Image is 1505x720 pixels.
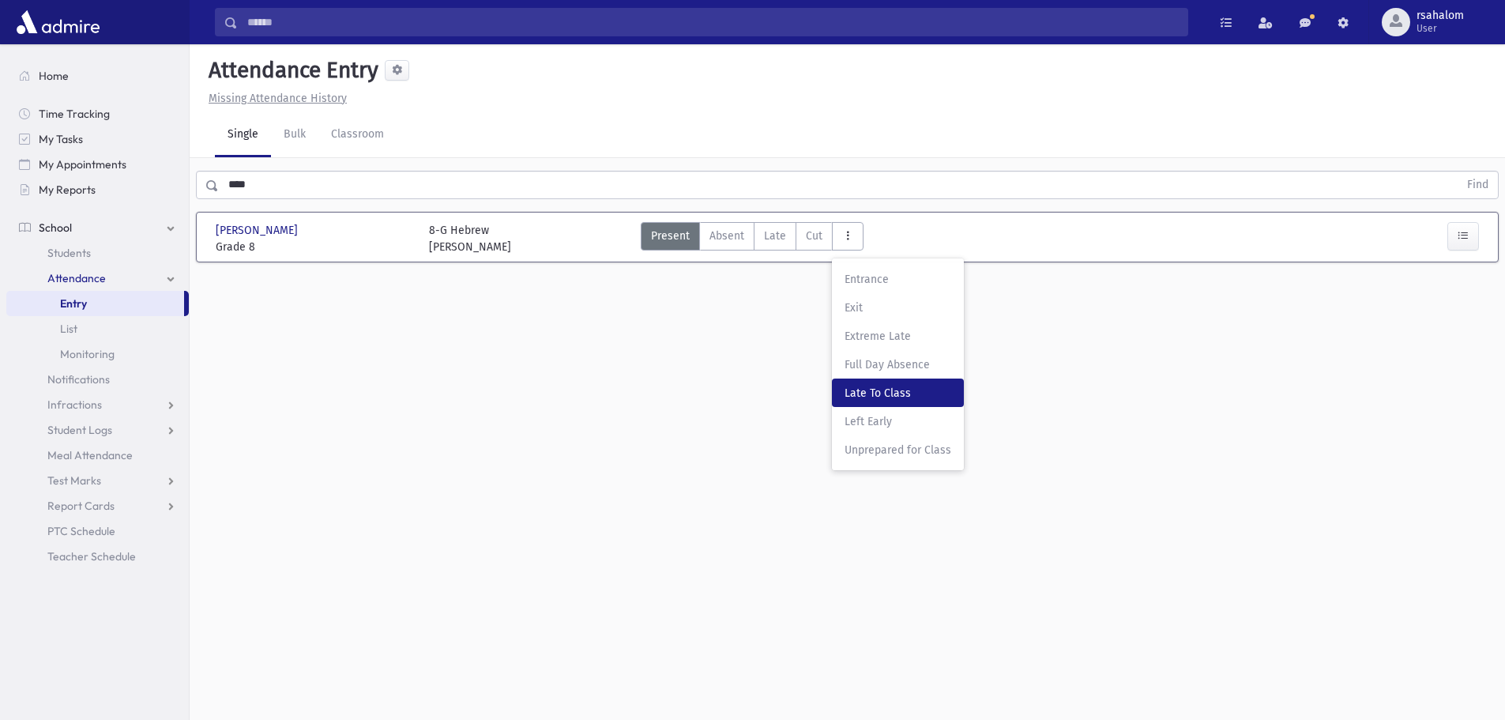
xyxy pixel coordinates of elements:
a: Classroom [318,113,397,157]
span: Test Marks [47,473,101,488]
h5: Attendance Entry [202,57,378,84]
input: Search [238,8,1187,36]
a: Bulk [271,113,318,157]
a: My Appointments [6,152,189,177]
span: Left Early [845,413,951,430]
a: Time Tracking [6,101,189,126]
a: Single [215,113,271,157]
img: AdmirePro [13,6,103,38]
span: Meal Attendance [47,448,133,462]
div: AttTypes [641,222,863,255]
span: Cut [806,228,822,244]
a: List [6,316,189,341]
a: Teacher Schedule [6,544,189,569]
span: Grade 8 [216,239,413,255]
a: Students [6,240,189,266]
a: Attendance [6,266,189,291]
span: Exit [845,300,951,316]
span: Infractions [47,398,102,412]
span: Entry [60,296,87,311]
a: PTC Schedule [6,518,189,544]
a: Infractions [6,392,189,417]
span: Late [764,228,786,244]
a: Notifications [6,367,189,392]
span: Student Logs [47,423,112,437]
span: PTC Schedule [47,524,115,538]
span: [PERSON_NAME] [216,222,301,239]
span: My Tasks [39,132,83,146]
a: Meal Attendance [6,443,189,468]
div: 8-G Hebrew [PERSON_NAME] [429,222,511,255]
span: rsahalom [1417,9,1464,22]
span: Students [47,246,91,260]
span: Extreme Late [845,328,951,345]
span: User [1417,22,1464,35]
a: Home [6,63,189,89]
button: Find [1458,172,1498,198]
span: My Appointments [39,157,126,172]
span: Entrance [845,271,951,288]
u: Missing Attendance History [209,92,347,105]
span: Attendance [47,271,106,285]
a: My Reports [6,177,189,202]
a: Monitoring [6,341,189,367]
span: Notifications [47,372,110,386]
a: Test Marks [6,468,189,493]
a: Student Logs [6,417,189,443]
span: Present [651,228,690,244]
span: My Reports [39,183,96,197]
a: Entry [6,291,184,316]
a: Missing Attendance History [202,92,347,105]
span: Time Tracking [39,107,110,121]
span: Unprepared for Class [845,442,951,458]
span: List [60,322,77,336]
a: Report Cards [6,493,189,518]
a: My Tasks [6,126,189,152]
span: Report Cards [47,499,115,513]
span: Late To Class [845,385,951,401]
span: Teacher Schedule [47,549,136,564]
span: School [39,221,72,235]
a: School [6,215,189,240]
span: Home [39,69,69,83]
span: Full Day Absence [845,356,951,373]
span: Absent [709,228,744,244]
span: Monitoring [60,347,115,361]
